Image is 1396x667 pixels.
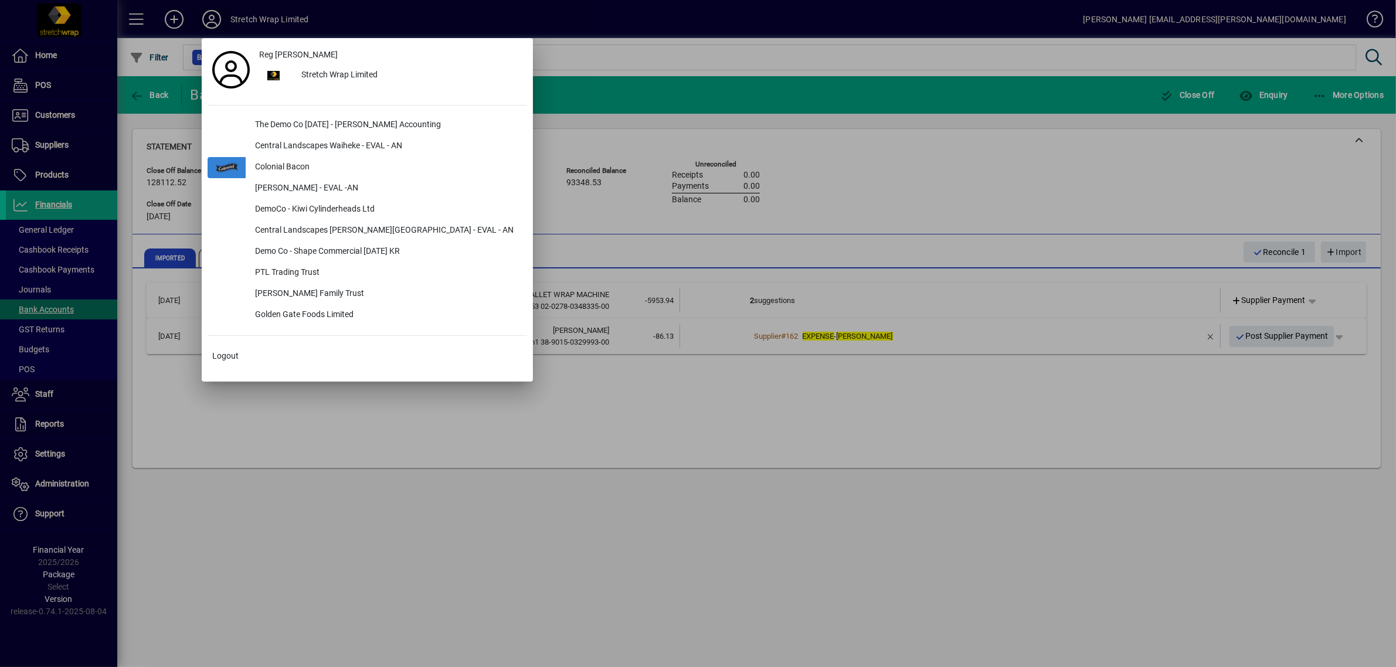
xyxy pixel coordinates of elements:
div: The Demo Co [DATE] - [PERSON_NAME] Accounting [246,115,527,136]
button: Central Landscapes [PERSON_NAME][GEOGRAPHIC_DATA] - EVAL - AN [208,220,527,241]
button: Demo Co - Shape Commercial [DATE] KR [208,241,527,263]
button: Logout [208,345,527,366]
button: Central Landscapes Waiheke - EVAL - AN [208,136,527,157]
button: The Demo Co [DATE] - [PERSON_NAME] Accounting [208,115,527,136]
button: DemoCo - Kiwi Cylinderheads Ltd [208,199,527,220]
span: Logout [212,350,239,362]
div: [PERSON_NAME] Family Trust [246,284,527,305]
button: [PERSON_NAME] - EVAL -AN [208,178,527,199]
button: Colonial Bacon [208,157,527,178]
div: Colonial Bacon [246,157,527,178]
div: Central Landscapes Waiheke - EVAL - AN [246,136,527,157]
div: Golden Gate Foods Limited [246,305,527,326]
div: [PERSON_NAME] - EVAL -AN [246,178,527,199]
button: [PERSON_NAME] Family Trust [208,284,527,305]
a: Reg [PERSON_NAME] [254,44,527,65]
button: PTL Trading Trust [208,263,527,284]
div: DemoCo - Kiwi Cylinderheads Ltd [246,199,527,220]
button: Golden Gate Foods Limited [208,305,527,326]
span: Reg [PERSON_NAME] [259,49,338,61]
div: Stretch Wrap Limited [292,65,527,86]
div: Demo Co - Shape Commercial [DATE] KR [246,241,527,263]
div: PTL Trading Trust [246,263,527,284]
button: Stretch Wrap Limited [254,65,527,86]
div: Central Landscapes [PERSON_NAME][GEOGRAPHIC_DATA] - EVAL - AN [246,220,527,241]
a: Profile [208,59,254,80]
